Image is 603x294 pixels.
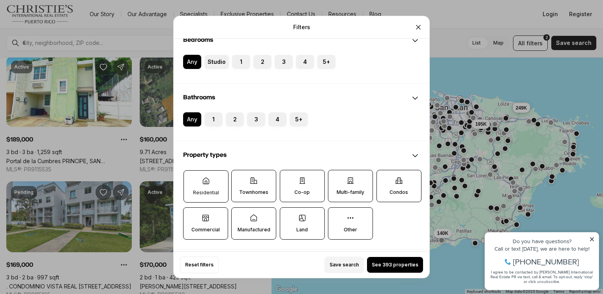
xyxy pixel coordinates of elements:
p: Land [296,227,308,233]
div: Property types [174,170,429,249]
label: 5+ [290,112,308,127]
div: Listing status [174,250,429,278]
label: 1 [204,112,223,127]
button: See 393 properties [367,257,423,273]
label: 2 [253,55,272,69]
p: Condos [390,189,408,195]
span: See 393 properties [372,262,418,268]
p: Filters [293,24,310,30]
label: Studio [204,55,229,69]
label: 5+ [317,55,335,69]
label: Any [183,112,201,127]
p: Townhomes [239,189,268,195]
span: Property types [183,152,227,158]
div: Bathrooms [174,84,429,112]
span: Bathrooms [183,94,215,100]
div: Bedrooms [174,55,429,83]
span: Reset filters [185,262,213,268]
label: 3 [275,55,293,69]
p: Manufactured [238,227,270,233]
div: Property types [174,141,429,170]
p: Other [344,227,357,233]
p: Co-op [294,189,310,195]
span: Bedrooms [183,37,213,43]
div: Bedrooms [174,26,429,55]
button: Save search [324,257,364,273]
label: 1 [232,55,250,69]
span: Save search [330,262,359,268]
label: 2 [226,112,244,127]
p: Multi-family [337,189,364,195]
label: Any [183,55,201,69]
div: Bathrooms [174,112,429,141]
label: 4 [268,112,287,127]
button: Reset filters [180,257,219,273]
label: 4 [296,55,314,69]
button: Close [410,19,426,35]
div: Do you have questions? [8,18,114,23]
span: [PHONE_NUMBER] [32,37,98,45]
div: Call or text [DATE], we are here to help! [8,25,114,31]
span: I agree to be contacted by [PERSON_NAME] International Real Estate PR via text, call & email. To ... [10,48,112,63]
p: Commercial [191,227,220,233]
p: Residential [193,190,219,196]
label: 3 [247,112,265,127]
